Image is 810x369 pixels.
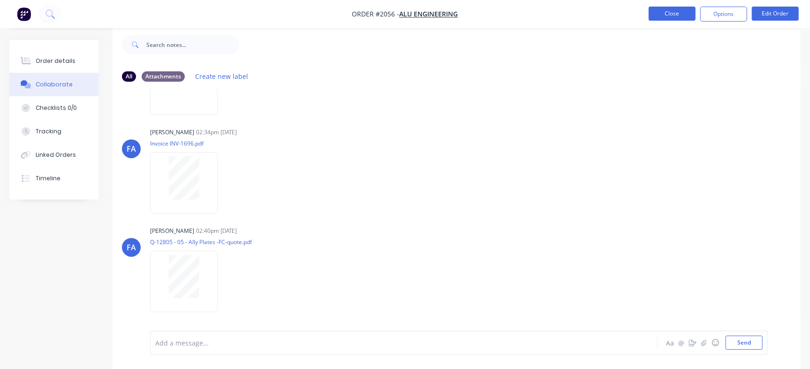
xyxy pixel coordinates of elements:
[142,71,185,82] div: Attachments
[726,336,763,350] button: Send
[36,174,61,183] div: Timeline
[36,151,76,159] div: Linked Orders
[649,7,696,21] button: Close
[122,71,136,82] div: All
[710,337,721,348] button: ☺
[36,57,76,65] div: Order details
[676,337,687,348] button: @
[400,10,458,19] a: Alu Engineering
[150,128,194,137] div: [PERSON_NAME]
[700,7,747,22] button: Options
[352,10,400,19] span: Order #2056 -
[17,7,31,21] img: Factory
[9,96,98,120] button: Checklists 0/0
[9,143,98,167] button: Linked Orders
[190,70,253,83] button: Create new label
[9,49,98,73] button: Order details
[36,127,61,136] div: Tracking
[146,35,239,54] input: Search notes...
[36,80,73,89] div: Collaborate
[36,104,77,112] div: Checklists 0/0
[665,337,676,348] button: Aa
[752,7,799,21] button: Edit Order
[150,227,194,235] div: [PERSON_NAME]
[150,238,252,246] p: Q-12805 - 05 - Ally Plates -FC-quote.pdf
[9,120,98,143] button: Tracking
[196,227,237,235] div: 02:40pm [DATE]
[150,139,227,147] p: Invoice INV-1696.pdf
[196,128,237,137] div: 02:34pm [DATE]
[9,167,98,190] button: Timeline
[9,73,98,96] button: Collaborate
[127,143,136,154] div: FA
[127,242,136,253] div: FA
